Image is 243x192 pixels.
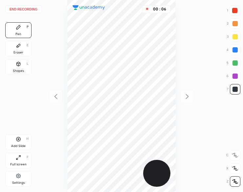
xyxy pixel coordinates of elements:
[5,5,42,13] button: End recording
[227,71,240,81] div: 6
[73,5,105,10] img: logo.38c385cc.svg
[227,18,240,29] div: 2
[227,58,240,68] div: 5
[227,5,240,16] div: 1
[13,69,24,73] div: Shapes
[226,150,240,160] div: C
[227,32,240,42] div: 3
[10,163,27,166] div: Full screen
[227,45,240,55] div: 4
[227,176,240,187] div: Z
[227,84,240,95] div: 7
[11,144,26,148] div: Add Slide
[27,25,29,29] div: P
[226,163,240,174] div: X
[27,44,29,47] div: E
[13,51,23,54] div: Eraser
[27,156,29,159] div: F
[12,181,25,184] div: Settings
[26,137,29,140] div: H
[15,32,21,36] div: Pen
[152,7,167,11] div: 00 : 06
[27,62,29,65] div: L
